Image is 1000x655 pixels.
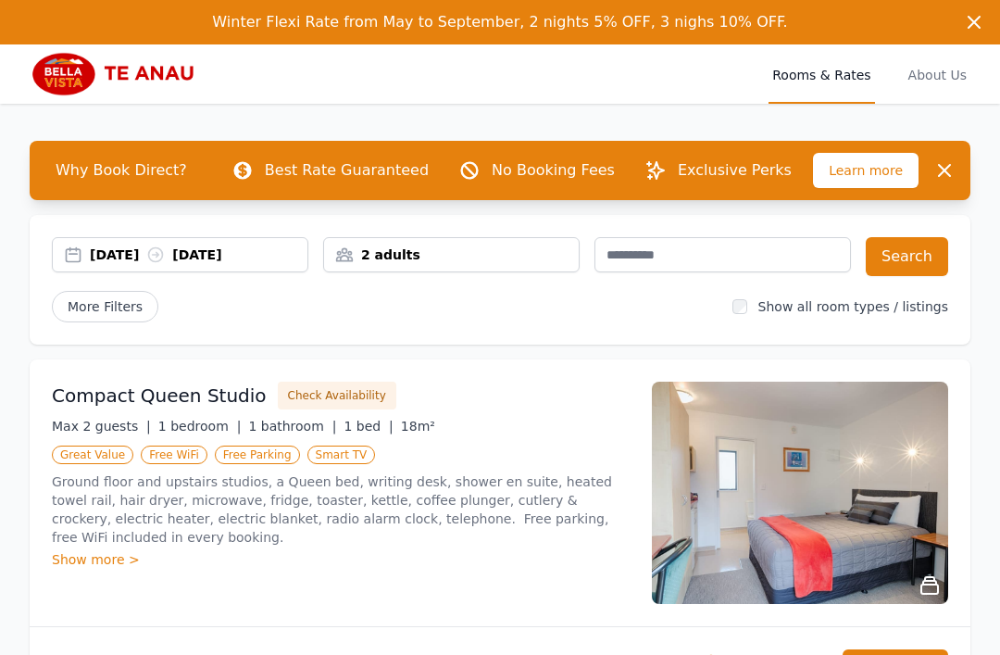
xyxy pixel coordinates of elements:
a: Rooms & Rates [769,44,874,104]
span: Great Value [52,446,133,464]
button: Check Availability [278,382,396,409]
div: Show more > [52,550,630,569]
p: Exclusive Perks [678,159,792,182]
img: Bella Vista Te Anau [30,52,207,96]
div: [DATE] [DATE] [90,246,307,264]
p: No Booking Fees [492,159,615,182]
span: Why Book Direct? [41,152,202,189]
p: Best Rate Guaranteed [265,159,429,182]
span: 1 bathroom | [248,419,336,434]
span: Learn more [813,153,919,188]
button: Search [866,237,948,276]
h3: Compact Queen Studio [52,383,267,409]
label: Show all room types / listings [758,299,948,314]
span: Free Parking [215,446,300,464]
span: More Filters [52,291,158,322]
span: 18m² [401,419,435,434]
span: Max 2 guests | [52,419,151,434]
span: Free WiFi [141,446,207,464]
span: Winter Flexi Rate from May to September, 2 nights 5% OFF, 3 nighs 10% OFF. [212,13,787,31]
span: 1 bedroom | [158,419,242,434]
div: 2 adults [324,246,579,264]
span: Smart TV [307,446,376,464]
a: About Us [905,44,970,104]
span: 1 bed | [344,419,393,434]
p: Ground floor and upstairs studios, a Queen bed, writing desk, shower en suite, heated towel rail,... [52,472,630,547]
